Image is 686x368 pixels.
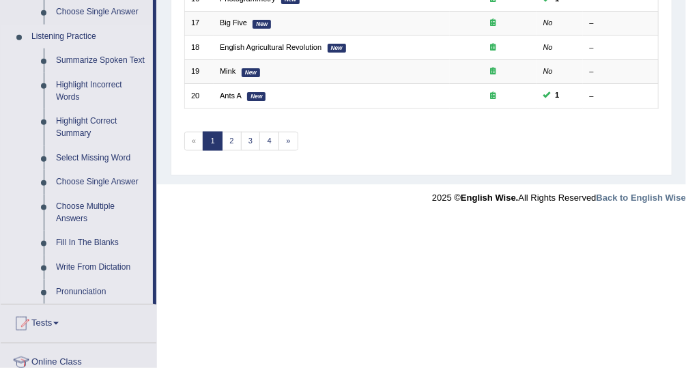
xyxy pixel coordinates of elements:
[203,132,223,151] a: 1
[50,109,153,145] a: Highlight Correct Summary
[456,66,530,77] div: Exam occurring question
[50,231,153,255] a: Fill In The Blanks
[220,18,247,27] a: Big Five
[551,89,564,102] span: You can still take this question
[590,42,652,53] div: –
[50,170,153,195] a: Choose Single Answer
[220,91,242,100] a: Ants A
[259,132,279,151] a: 4
[220,67,235,75] a: Mink
[184,36,214,59] td: 18
[222,132,242,151] a: 2
[590,91,652,102] div: –
[590,18,652,29] div: –
[184,11,214,35] td: 17
[50,73,153,109] a: Highlight Incorrect Words
[543,43,553,51] em: No
[1,305,156,339] a: Tests
[328,44,346,53] em: New
[247,92,266,101] em: New
[50,195,153,231] a: Choose Multiple Answers
[543,18,553,27] em: No
[50,146,153,171] a: Select Missing Word
[184,59,214,83] td: 19
[461,193,518,203] strong: English Wise.
[543,67,553,75] em: No
[432,184,686,204] div: 2025 © All Rights Reserved
[184,132,204,151] span: «
[50,48,153,73] a: Summarize Spoken Text
[456,18,530,29] div: Exam occurring question
[50,255,153,280] a: Write From Dictation
[278,132,298,151] a: »
[184,84,214,108] td: 20
[220,43,321,51] a: English Agricultural Revolution
[597,193,686,203] a: Back to English Wise
[456,42,530,53] div: Exam occurring question
[253,20,271,29] em: New
[242,68,260,77] em: New
[50,280,153,305] a: Pronunciation
[456,91,530,102] div: Exam occurring question
[590,66,652,77] div: –
[25,25,153,49] a: Listening Practice
[241,132,261,151] a: 3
